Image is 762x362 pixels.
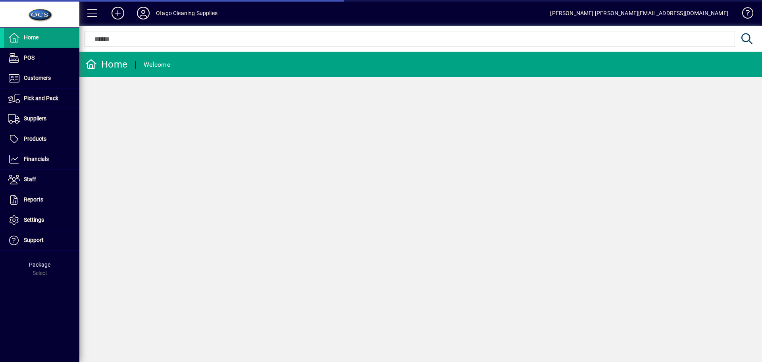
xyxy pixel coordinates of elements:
[24,176,36,182] span: Staff
[4,129,79,149] a: Products
[24,34,38,41] span: Home
[85,58,127,71] div: Home
[24,237,44,243] span: Support
[4,190,79,210] a: Reports
[29,261,50,268] span: Package
[4,48,79,68] a: POS
[24,217,44,223] span: Settings
[144,58,170,71] div: Welcome
[24,115,46,122] span: Suppliers
[24,75,51,81] span: Customers
[4,149,79,169] a: Financials
[550,7,728,19] div: [PERSON_NAME] [PERSON_NAME][EMAIL_ADDRESS][DOMAIN_NAME]
[736,2,752,27] a: Knowledge Base
[4,89,79,108] a: Pick and Pack
[156,7,217,19] div: Otago Cleaning Supplies
[24,95,58,101] span: Pick and Pack
[4,68,79,88] a: Customers
[4,230,79,250] a: Support
[24,156,49,162] span: Financials
[24,196,43,203] span: Reports
[105,6,131,20] button: Add
[24,54,35,61] span: POS
[4,170,79,190] a: Staff
[24,136,46,142] span: Products
[4,210,79,230] a: Settings
[4,109,79,129] a: Suppliers
[131,6,156,20] button: Profile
